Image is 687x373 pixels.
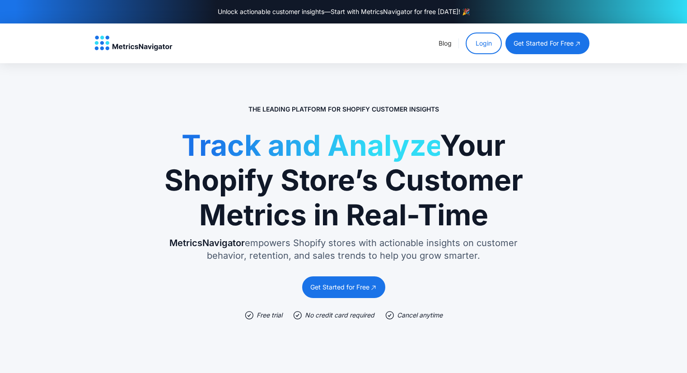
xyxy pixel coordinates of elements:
div: Unlock actionable customer insights—Start with MetricsNavigator for free [DATE]! 🎉 [218,7,470,16]
span: MetricsNavigator [169,238,245,248]
a: Login [466,33,502,54]
p: empowers Shopify stores with actionable insights on customer behavior, retention, and sales trend... [163,237,524,262]
div: Cancel anytime [397,311,443,320]
img: open [370,284,377,291]
span: Track and Analyze [182,128,440,163]
img: check [245,311,254,320]
img: check [293,311,302,320]
p: The Leading Platform for Shopify Customer Insights [248,105,439,114]
img: check [385,311,394,320]
div: Free trial [257,311,282,320]
a: home [94,36,173,51]
div: Get Started for Free [310,283,369,292]
img: open [574,40,581,47]
img: MetricsNavigator [94,36,173,51]
div: No credit card required [305,311,374,320]
div: get started for free [514,39,574,48]
a: Get Started for Free [302,276,385,298]
a: get started for free [505,33,589,54]
h1: Your Shopify Store’s Customer Metrics in Real-Time [163,128,524,232]
a: Blog [439,39,452,47]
